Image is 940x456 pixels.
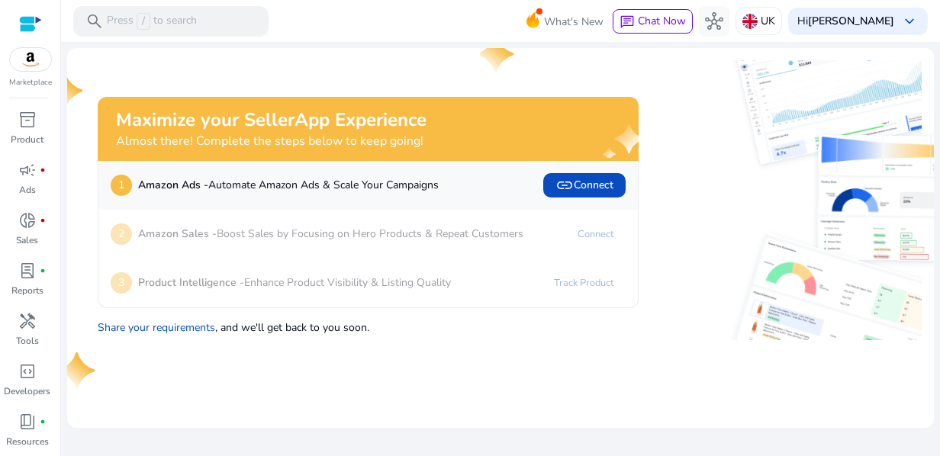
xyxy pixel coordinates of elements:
[480,36,517,72] img: one-star.svg
[138,178,208,192] b: Amazon Ads -
[900,12,919,31] span: keyboard_arrow_down
[11,133,43,146] p: Product
[111,223,132,245] p: 2
[138,275,451,291] p: Enhance Product Visibility & Listing Quality
[797,16,894,27] p: Hi
[40,419,46,425] span: fiber_manual_record
[638,14,686,28] span: Chat Now
[9,77,52,88] p: Marketplace
[16,233,38,247] p: Sales
[85,12,104,31] span: search
[98,313,639,336] p: , and we'll get back to you soon.
[107,13,197,30] p: Press to search
[18,111,37,129] span: inventory_2
[137,13,150,30] span: /
[6,435,49,448] p: Resources
[18,362,37,381] span: code_blocks
[16,334,39,348] p: Tools
[620,14,635,30] span: chat
[18,161,37,179] span: campaign
[543,173,626,197] button: linkConnect
[11,284,43,297] p: Reports
[138,226,523,242] p: Boost Sales by Focusing on Hero Products & Repeat Customers
[705,12,723,31] span: hub
[40,167,46,173] span: fiber_manual_record
[542,271,626,295] a: Track Product
[138,226,217,241] b: Amazon Sales -
[18,262,37,280] span: lab_profile
[138,275,244,290] b: Product Intelligence -
[40,268,46,274] span: fiber_manual_record
[565,222,626,246] a: Connect
[10,48,51,71] img: amazon.svg
[613,9,693,34] button: chatChat Now
[18,312,37,330] span: handyman
[49,72,85,109] img: one-star.svg
[761,8,775,34] p: UK
[699,6,729,37] button: hub
[111,175,132,196] p: 1
[555,176,613,194] span: Connect
[61,352,98,389] img: one-star.svg
[808,14,894,28] b: [PERSON_NAME]
[40,217,46,223] span: fiber_manual_record
[544,8,604,35] span: What's New
[111,272,132,294] p: 3
[98,320,215,335] a: Share your requirements
[116,109,427,131] h2: Maximize your SellerApp Experience
[555,176,574,194] span: link
[116,134,427,149] h4: Almost there! Complete the steps below to keep going!
[19,183,36,197] p: Ads
[18,211,37,230] span: donut_small
[18,413,37,431] span: book_4
[138,177,439,193] p: Automate Amazon Ads & Scale Your Campaigns
[742,14,758,29] img: uk.svg
[4,384,50,398] p: Developers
